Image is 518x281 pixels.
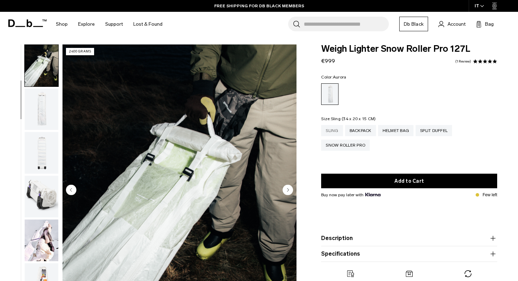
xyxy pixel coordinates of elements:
button: Next slide [283,185,293,197]
span: Aurora [333,75,346,80]
span: Buy now pay later with [321,192,380,198]
span: Account [448,20,466,28]
legend: Color: [321,75,346,79]
legend: Size: [321,117,376,121]
img: {"height" => 20, "alt" => "Klarna"} [365,193,380,196]
button: Description [321,234,497,242]
nav: Main Navigation [51,12,168,36]
img: Weigh Lighter Snow Roller Pro 127L Aurora [25,220,58,261]
span: Weigh Lighter Snow Roller Pro 127L [321,44,497,53]
span: Sling (34 x 20 x 15 CM) [331,116,376,121]
a: Aurora [321,83,339,105]
a: Backpack [345,125,376,136]
span: €999 [321,58,335,64]
a: Support [105,12,123,36]
a: Shop [56,12,68,36]
button: Specifications [321,250,497,258]
button: Bag [476,20,494,28]
a: Split Duffel [416,125,452,136]
a: Explore [78,12,95,36]
button: Weigh_Lighter_Snow_Roller_Pro_127L_2.png [24,88,59,131]
img: Weigh_Lighter_Snow_Roller_Pro_127L_2.png [25,89,58,130]
img: Weigh_Lighter_Snow_Roller_Pro_127L_3.png [25,132,58,174]
a: 1 reviews [455,60,471,63]
button: Previous slide [66,185,76,197]
button: Add to Cart [321,174,497,188]
a: FREE SHIPPING FOR DB BLACK MEMBERS [214,3,304,9]
a: Db Black [399,17,428,31]
a: Sling [321,125,343,136]
button: Weigh Lighter Snow Roller Pro 127L Aurora [24,219,59,262]
span: Bag [485,20,494,28]
p: Few left [483,192,497,198]
button: Weigh_Lighter_Snow_Roller_Pro_127L_4.png [24,175,59,218]
a: Lost & Found [133,12,162,36]
a: Account [438,20,466,28]
a: Snow Roller Pro [321,140,370,151]
button: Weigh_Lighter_snow_Roller_Lifestyle.png [24,44,59,87]
button: Weigh_Lighter_Snow_Roller_Pro_127L_3.png [24,132,59,174]
img: Weigh_Lighter_snow_Roller_Lifestyle.png [25,45,58,86]
img: Weigh_Lighter_Snow_Roller_Pro_127L_4.png [25,176,58,217]
a: Helmet Bag [378,125,414,136]
p: 2400 grams [66,48,94,55]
